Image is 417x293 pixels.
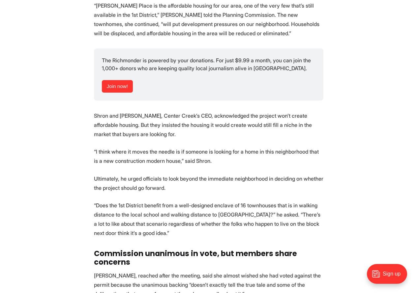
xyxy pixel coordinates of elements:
p: “[PERSON_NAME] Place is the affordable housing for our area, one of the very few that’s still ava... [94,1,323,38]
strong: Commission unanimous in vote, but members share concerns [94,248,297,267]
p: “I think where it moves the needle is if someone is looking for a home in this neighborhood that ... [94,147,323,165]
iframe: portal-trigger [361,261,417,293]
p: Ultimately, he urged officials to look beyond the immediate neighborhood in deciding on whether t... [94,174,323,192]
a: Join now! [102,80,133,93]
span: The Richmonder is powered by your donations. For just $9.99 a month, you can join the 1,000+ dono... [102,57,312,72]
p: “Does the 1st District benefit from a well-designed enclave of 16 townhouses that is in walking d... [94,201,323,238]
p: Shron and [PERSON_NAME], Center Creek’s CEO, acknowledged the project won’t create affordable hou... [94,111,323,139]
